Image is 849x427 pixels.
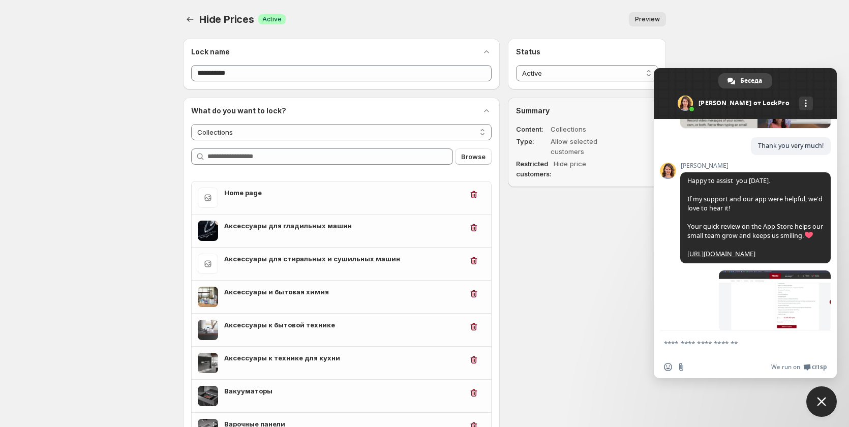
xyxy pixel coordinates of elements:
[224,320,463,330] h3: Аксессуары к бытовой технике
[224,287,463,297] h3: Аксессуары и бытовая химия
[629,12,666,26] button: Preview
[758,141,824,150] span: Thank you very much!
[551,124,629,134] dd: Collections
[812,363,827,371] span: Crisp
[687,250,755,258] a: [URL][DOMAIN_NAME]
[516,124,549,134] dt: Content :
[224,221,463,231] h3: Аксессуары для гладильных машин
[516,47,658,57] h2: Status
[224,386,463,396] h3: Вакууматоры
[224,254,463,264] h3: Аксессуары для стиральных и сушильных машин
[806,386,837,417] div: Close chat
[224,353,463,363] h3: Аксессуары к технике для кухни
[516,106,658,116] h2: Summary
[771,363,800,371] span: We run on
[516,136,549,157] dt: Type :
[191,106,286,116] h2: What do you want to lock?
[664,363,672,371] span: Вставить emoji
[516,159,552,179] dt: Restricted customers:
[771,363,827,371] a: We run onCrisp
[718,73,772,88] div: Беседа
[680,162,831,169] span: [PERSON_NAME]
[183,12,197,26] button: Back
[635,15,660,23] span: Preview
[551,136,629,157] dd: Allow selected customers
[677,363,685,371] span: Отправить файл
[740,73,762,88] span: Беседа
[799,97,813,110] div: Дополнительные каналы
[461,151,486,162] span: Browse
[191,47,230,57] h2: Lock name
[199,13,254,25] span: Hide Prices
[262,15,282,23] span: Active
[224,188,463,198] h3: Home page
[664,339,804,348] textarea: Отправьте сообщение...
[554,159,632,179] dd: Hide price
[687,176,823,258] span: Happy to assist you [DATE]. If my support and our app were helpful, we’d love to hear it! Your qu...
[455,148,492,165] button: Browse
